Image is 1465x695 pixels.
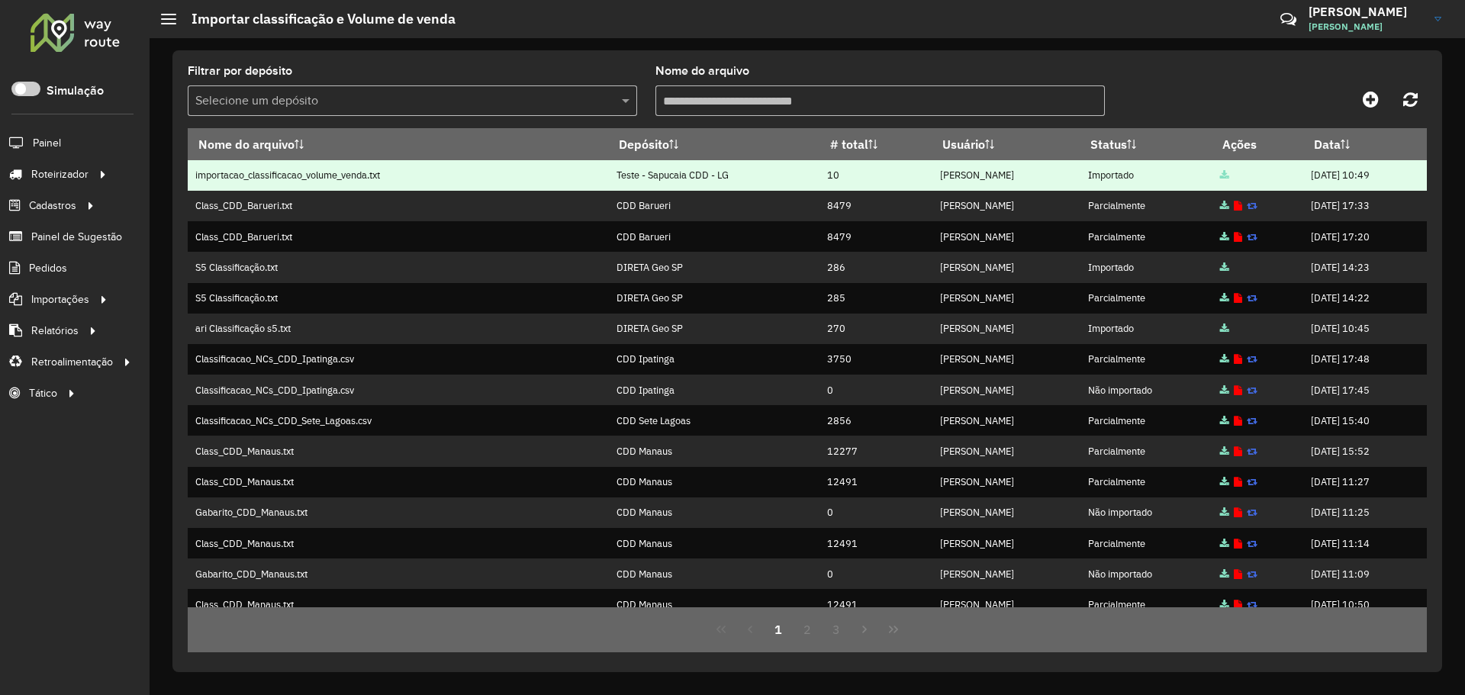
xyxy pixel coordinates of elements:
td: CDD Barueri [608,221,819,252]
td: [PERSON_NAME] [932,314,1080,344]
td: Teste - Sapucaia CDD - LG [608,160,819,191]
td: 8479 [819,221,932,252]
a: Exibir log de erros [1234,414,1242,427]
td: Parcialmente [1080,589,1212,619]
a: Arquivo completo [1220,506,1229,519]
td: CDD Ipatinga [608,344,819,375]
a: Arquivo completo [1220,568,1229,581]
td: Importado [1080,252,1212,282]
td: CDD Sete Lagoas [608,405,819,436]
span: [PERSON_NAME] [1309,20,1423,34]
td: [PERSON_NAME] [932,344,1080,375]
a: Reimportar [1247,384,1257,397]
td: [PERSON_NAME] [932,497,1080,528]
h2: Importar classificação e Volume de venda [176,11,456,27]
a: Arquivo completo [1220,384,1229,397]
td: Parcialmente [1080,528,1212,558]
span: Tático [29,385,57,401]
a: Arquivo completo [1220,537,1229,550]
td: Não importado [1080,558,1212,589]
td: CDD Manaus [608,589,819,619]
td: Class_CDD_Manaus.txt [188,589,608,619]
td: [PERSON_NAME] [932,283,1080,314]
a: Contato Rápido [1272,3,1305,36]
a: Arquivo completo [1220,261,1229,274]
a: Reimportar [1247,230,1257,243]
th: Depósito [608,128,819,160]
td: 2856 [819,405,932,436]
td: CDD Ipatinga [608,375,819,405]
span: Roteirizador [31,166,89,182]
a: Arquivo completo [1220,598,1229,611]
label: Nome do arquivo [655,62,749,80]
td: [DATE] 11:14 [1303,528,1427,558]
td: 12491 [819,467,932,497]
a: Exibir log de erros [1234,384,1242,397]
td: CDD Manaus [608,436,819,466]
a: Reimportar [1247,537,1257,550]
td: Não importado [1080,497,1212,528]
td: 0 [819,558,932,589]
th: # total [819,128,932,160]
td: [PERSON_NAME] [932,375,1080,405]
td: ari Classificação s5.txt [188,314,608,344]
a: Arquivo completo [1220,352,1229,365]
td: [DATE] 10:50 [1303,589,1427,619]
td: [PERSON_NAME] [932,405,1080,436]
span: Painel de Sugestão [31,229,122,245]
td: CDD Manaus [608,497,819,528]
td: [PERSON_NAME] [932,589,1080,619]
a: Reimportar [1247,475,1257,488]
td: [DATE] 17:20 [1303,221,1427,252]
th: Ações [1212,128,1303,160]
a: Exibir log de erros [1234,352,1242,365]
td: Class_CDD_Manaus.txt [188,436,608,466]
th: Status [1080,128,1212,160]
td: Parcialmente [1080,436,1212,466]
button: Last Page [879,615,908,644]
a: Exibir log de erros [1234,506,1242,519]
a: Reimportar [1247,568,1257,581]
td: CDD Manaus [608,558,819,589]
a: Reimportar [1247,414,1257,427]
a: Exibir log de erros [1234,568,1242,581]
td: Gabarito_CDD_Manaus.txt [188,558,608,589]
td: Importado [1080,314,1212,344]
td: Não importado [1080,375,1212,405]
td: Classificacao_NCs_CDD_Ipatinga.csv [188,344,608,375]
a: Exibir log de erros [1234,598,1242,611]
td: CDD Manaus [608,528,819,558]
td: Classificacao_NCs_CDD_Ipatinga.csv [188,375,608,405]
h3: [PERSON_NAME] [1309,5,1423,19]
td: DIRETA Geo SP [608,252,819,282]
a: Reimportar [1247,291,1257,304]
td: 0 [819,497,932,528]
td: Class_CDD_Manaus.txt [188,467,608,497]
td: [DATE] 15:52 [1303,436,1427,466]
a: Reimportar [1247,445,1257,458]
td: [PERSON_NAME] [932,528,1080,558]
td: [DATE] 17:48 [1303,344,1427,375]
td: Class_CDD_Manaus.txt [188,528,608,558]
a: Reimportar [1247,199,1257,212]
td: [DATE] 14:23 [1303,252,1427,282]
td: 0 [819,375,932,405]
a: Arquivo completo [1220,169,1229,182]
th: Nome do arquivo [188,128,608,160]
a: Exibir log de erros [1234,445,1242,458]
td: Class_CDD_Barueri.txt [188,221,608,252]
td: Class_CDD_Barueri.txt [188,191,608,221]
td: Gabarito_CDD_Manaus.txt [188,497,608,528]
th: Data [1303,128,1427,160]
td: [PERSON_NAME] [932,558,1080,589]
td: Parcialmente [1080,405,1212,436]
td: S5 Classificação.txt [188,252,608,282]
td: 270 [819,314,932,344]
span: Painel [33,135,61,151]
td: [PERSON_NAME] [932,436,1080,466]
td: 12491 [819,589,932,619]
a: Arquivo completo [1220,230,1229,243]
td: 3750 [819,344,932,375]
td: [DATE] 11:27 [1303,467,1427,497]
button: 1 [764,615,793,644]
